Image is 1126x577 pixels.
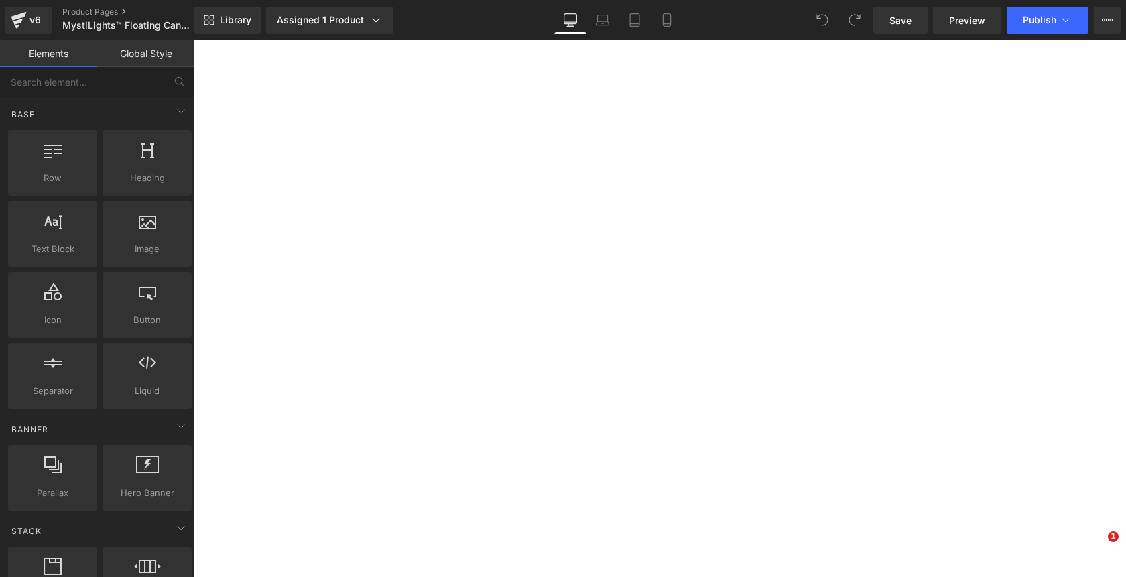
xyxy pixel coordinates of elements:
[889,13,912,27] span: Save
[97,40,194,67] a: Global Style
[107,313,188,327] span: Button
[62,7,216,17] a: Product Pages
[220,14,251,26] span: Library
[1080,531,1113,564] iframe: Intercom live chat
[277,13,383,27] div: Assigned 1 Product
[5,7,52,34] a: v6
[12,384,93,398] span: Separator
[107,171,188,185] span: Heading
[933,7,1001,34] a: Preview
[27,11,44,29] div: v6
[586,7,619,34] a: Laptop
[107,242,188,256] span: Image
[107,384,188,398] span: Liquid
[841,7,868,34] button: Redo
[12,242,93,256] span: Text Block
[62,20,191,31] span: MystiLights™ Floating Candles with Wand Magic remote control!
[12,313,93,327] span: Icon
[107,486,188,500] span: Hero Banner
[10,423,50,436] span: Banner
[12,486,93,500] span: Parallax
[12,171,93,185] span: Row
[651,7,683,34] a: Mobile
[1023,15,1056,25] span: Publish
[10,108,36,121] span: Base
[1108,531,1119,542] span: 1
[10,525,43,537] span: Stack
[619,7,651,34] a: Tablet
[949,13,985,27] span: Preview
[1094,7,1121,34] button: More
[1007,7,1088,34] button: Publish
[809,7,836,34] button: Undo
[194,7,261,34] a: New Library
[554,7,586,34] a: Desktop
